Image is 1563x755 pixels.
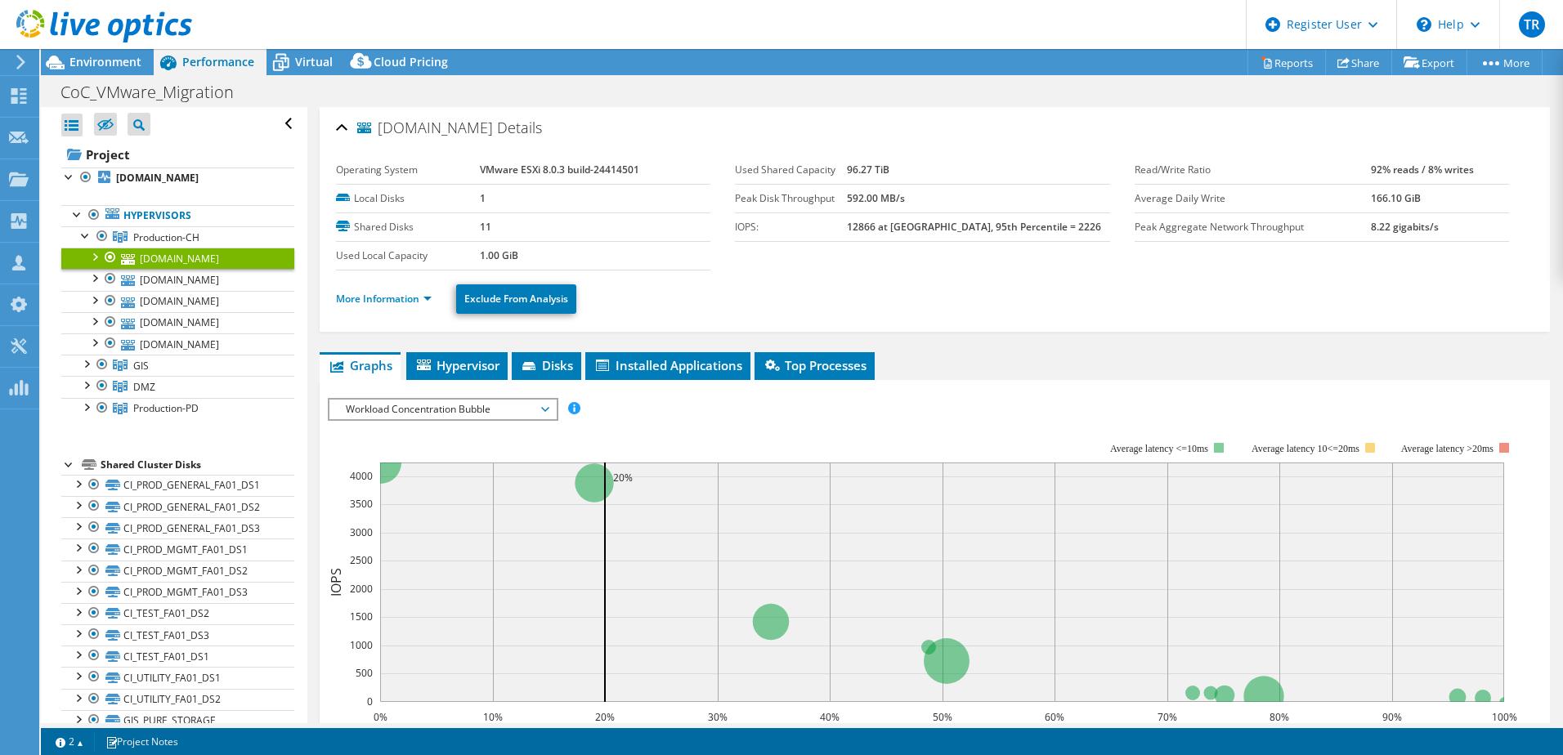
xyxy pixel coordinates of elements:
a: CI_PROD_GENERAL_FA01_DS1 [61,475,294,496]
b: [DOMAIN_NAME] [116,171,199,185]
text: 2000 [350,582,373,596]
span: Workload Concentration Bubble [338,400,548,419]
span: Production-CH [133,230,199,244]
span: [DOMAIN_NAME] [357,120,493,136]
text: IOPS [327,568,345,596]
label: Shared Disks [336,219,480,235]
a: CI_UTILITY_FA01_DS2 [61,689,294,710]
text: 10% [483,710,503,724]
a: CI_PROD_GENERAL_FA01_DS3 [61,517,294,538]
span: Details [497,118,542,137]
span: Environment [69,54,141,69]
b: VMware ESXi 8.0.3 build-24414501 [480,163,639,176]
span: TR [1519,11,1545,38]
b: 166.10 GiB [1371,191,1421,205]
text: 80% [1270,710,1289,724]
text: 500 [356,666,373,680]
a: More Information [336,292,432,306]
text: 0% [373,710,387,724]
a: GIS [61,355,294,376]
text: 90% [1382,710,1402,724]
a: CI_TEST_FA01_DS3 [61,624,294,646]
text: 3000 [350,525,373,539]
label: Local Disks [336,190,480,207]
label: Used Shared Capacity [735,162,847,178]
a: Exclude From Analysis [456,284,576,314]
a: Production-CH [61,226,294,248]
b: 12866 at [GEOGRAPHIC_DATA], 95th Percentile = 2226 [847,220,1101,234]
tspan: Average latency <=10ms [1110,443,1208,454]
a: Reports [1247,50,1326,75]
text: 20% [595,710,615,724]
a: Share [1325,50,1392,75]
a: CI_TEST_FA01_DS2 [61,603,294,624]
span: Graphs [328,357,392,373]
a: [DOMAIN_NAME] [61,168,294,189]
b: 11 [480,220,491,234]
div: Shared Cluster Disks [101,455,294,475]
label: Operating System [336,162,480,178]
label: Peak Disk Throughput [735,190,847,207]
a: More [1467,50,1543,75]
a: CI_PROD_GENERAL_FA01_DS2 [61,496,294,517]
a: CI_PROD_MGMT_FA01_DS2 [61,561,294,582]
text: 2500 [350,553,373,567]
b: 1.00 GiB [480,248,518,262]
a: Project Notes [94,731,190,752]
a: 2 [44,731,95,752]
a: [DOMAIN_NAME] [61,333,294,355]
svg: \n [1417,17,1431,32]
a: CI_UTILITY_FA01_DS1 [61,667,294,688]
text: 50% [933,710,952,724]
span: DMZ [133,380,155,394]
a: DMZ [61,376,294,397]
a: [DOMAIN_NAME] [61,291,294,312]
span: Disks [520,357,573,373]
span: Production-PD [133,401,199,415]
text: 40% [820,710,840,724]
a: Hypervisors [61,205,294,226]
span: GIS [133,359,149,373]
a: Export [1391,50,1467,75]
span: Virtual [295,54,333,69]
text: 70% [1158,710,1177,724]
label: Peak Aggregate Network Throughput [1135,219,1372,235]
span: Installed Applications [593,357,742,373]
a: CI_TEST_FA01_DS1 [61,646,294,667]
span: Performance [182,54,254,69]
tspan: Average latency 10<=20ms [1252,443,1359,454]
label: Read/Write Ratio [1135,162,1372,178]
a: CI_PROD_MGMT_FA01_DS1 [61,538,294,560]
b: 1 [480,191,486,205]
label: IOPS: [735,219,847,235]
text: 0 [367,695,373,708]
b: 96.27 TiB [847,163,889,176]
a: [DOMAIN_NAME] [61,248,294,269]
span: Top Processes [763,357,867,373]
text: 100% [1491,710,1516,724]
span: Cloud Pricing [374,54,448,69]
a: [DOMAIN_NAME] [61,269,294,290]
a: GIS_PURE_STORAGE [61,710,294,731]
text: 4000 [350,469,373,483]
h1: CoC_VMware_Migration [53,83,259,101]
label: Used Local Capacity [336,248,480,264]
text: 1000 [350,638,373,652]
b: 8.22 gigabits/s [1371,220,1439,234]
text: 60% [1045,710,1064,724]
text: 3500 [350,497,373,511]
text: 30% [708,710,728,724]
a: CI_PROD_MGMT_FA01_DS3 [61,582,294,603]
b: 92% reads / 8% writes [1371,163,1474,176]
a: [DOMAIN_NAME] [61,312,294,333]
a: Production-PD [61,398,294,419]
label: Average Daily Write [1135,190,1372,207]
a: Project [61,141,294,168]
text: 20% [613,471,633,485]
span: Hypervisor [414,357,499,373]
text: Average latency >20ms [1401,443,1494,454]
b: 592.00 MB/s [847,191,905,205]
text: 1500 [350,610,373,623]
